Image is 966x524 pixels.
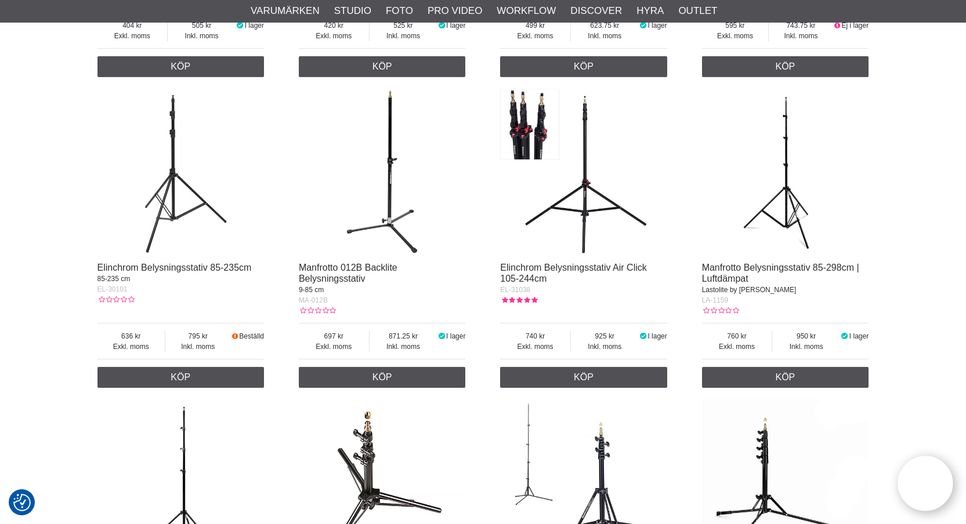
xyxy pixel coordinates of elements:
span: EL-30101 [97,285,128,293]
span: Exkl. moms [97,31,168,41]
img: Revisit consent button [13,494,31,511]
span: Exkl. moms [500,341,570,352]
i: Beställd [231,332,240,340]
span: Inkl. moms [769,31,833,41]
i: I lager [437,332,446,340]
span: 740 [500,331,570,341]
span: Inkl. moms [165,341,231,352]
span: Exkl. moms [299,31,369,41]
span: 595 [702,20,769,31]
span: Inkl. moms [772,341,840,352]
span: 9-85 cm [299,286,324,294]
span: Inkl. moms [571,31,639,41]
span: Inkl. moms [370,31,437,41]
span: EL-31038 [500,286,530,294]
span: 85-235 cm [97,275,131,283]
a: Manfrotto Belysningsstativ 85-298cm | Luftdämpat [702,263,859,283]
span: Inkl. moms [168,31,236,41]
span: 925 [571,331,639,341]
span: 697 [299,331,369,341]
span: 760 [702,331,772,341]
a: Studio [334,3,371,19]
a: Outlet [678,3,717,19]
span: I lager [647,332,667,340]
span: 743.75 [769,20,833,31]
span: I lager [849,332,869,340]
span: I lager [647,21,667,30]
span: 525 [370,20,437,31]
span: I lager [245,21,264,30]
span: 950 [772,331,840,341]
img: Manfrotto 012B Backlite Belysningsstativ [299,89,466,256]
span: MA-012B [299,296,328,304]
span: I lager [446,21,465,30]
span: LA-1159 [702,296,728,304]
a: Köp [299,367,466,388]
a: Köp [702,56,869,77]
span: Ej i lager [841,21,869,30]
a: Köp [299,56,466,77]
a: Köp [500,56,667,77]
a: Varumärken [251,3,320,19]
a: Discover [570,3,622,19]
span: Beställd [239,332,264,340]
img: Elinchrom Belysningsstativ 85-235cm [97,89,265,256]
i: I lager [236,21,245,30]
span: 499 [500,20,570,31]
a: Köp [702,367,869,388]
span: Exkl. moms [97,341,165,352]
span: 636 [97,331,165,341]
a: Pro Video [428,3,482,19]
span: 420 [299,20,369,31]
div: Kundbetyg: 5.00 [500,295,537,305]
i: I lager [437,21,446,30]
img: Elinchrom Belysningsstativ Air Click 105-244cm [500,89,667,256]
span: 404 [97,20,168,31]
a: Köp [500,367,667,388]
span: 871.25 [370,331,437,341]
span: 505 [168,20,236,31]
a: Köp [97,367,265,388]
i: I lager [639,21,648,30]
span: Exkl. moms [702,341,772,352]
span: Inkl. moms [370,341,437,352]
span: 795 [165,331,231,341]
i: Ej i lager [833,21,842,30]
i: I lager [840,332,849,340]
a: Elinchrom Belysningsstativ 85-235cm [97,263,252,272]
div: Kundbetyg: 0 [299,305,336,316]
div: Kundbetyg: 0 [702,305,739,316]
a: Manfrotto 012B Backlite Belysningsstativ [299,263,397,283]
span: 623.75 [571,20,639,31]
a: Foto [386,3,413,19]
button: Samtyckesinställningar [13,492,31,513]
img: Manfrotto Belysningsstativ 85-298cm | Luftdämpat [702,89,869,256]
a: Hyra [636,3,664,19]
a: Elinchrom Belysningsstativ Air Click 105-244cm [500,263,647,283]
a: Workflow [497,3,556,19]
span: Exkl. moms [702,31,769,41]
div: Kundbetyg: 0 [97,294,135,305]
i: I lager [639,332,648,340]
span: Exkl. moms [299,341,369,352]
span: Exkl. moms [500,31,570,41]
span: Inkl. moms [571,341,639,352]
span: I lager [446,332,465,340]
span: Lastolite by [PERSON_NAME] [702,286,797,294]
a: Köp [97,56,265,77]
